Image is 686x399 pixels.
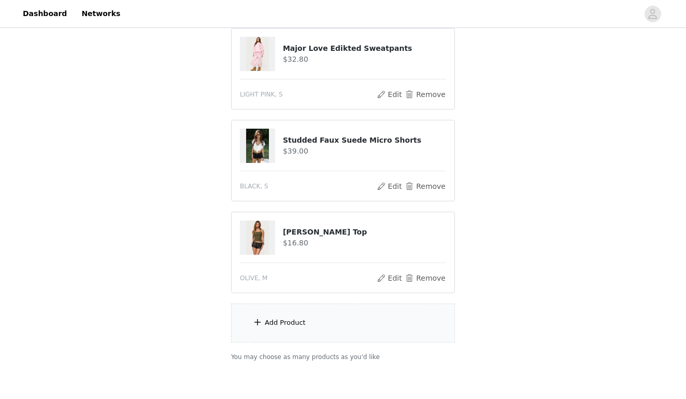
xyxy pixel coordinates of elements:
button: Edit [376,272,403,284]
div: avatar [648,6,658,22]
span: BLACK, S [240,182,268,191]
h4: $16.80 [283,238,446,249]
h4: Studded Faux Suede Micro Shorts [283,135,446,146]
p: You may choose as many products as you'd like [231,352,455,362]
img: Studded Faux Suede Micro Shorts [246,129,269,163]
h4: $32.80 [283,54,446,65]
span: OLIVE, M [240,273,267,283]
button: Edit [376,180,403,192]
img: Dara Halter Top [246,221,269,255]
h4: [PERSON_NAME] Top [283,227,446,238]
img: Major Love Edikted Sweatpants [246,37,269,71]
button: Edit [376,88,403,101]
button: Remove [405,180,446,192]
div: Add Product [265,318,306,328]
h4: Major Love Edikted Sweatpants [283,43,446,54]
a: Dashboard [17,2,73,25]
h4: $39.00 [283,146,446,157]
span: LIGHT PINK, S [240,90,283,99]
a: Networks [75,2,126,25]
button: Remove [405,88,446,101]
button: Remove [405,272,446,284]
